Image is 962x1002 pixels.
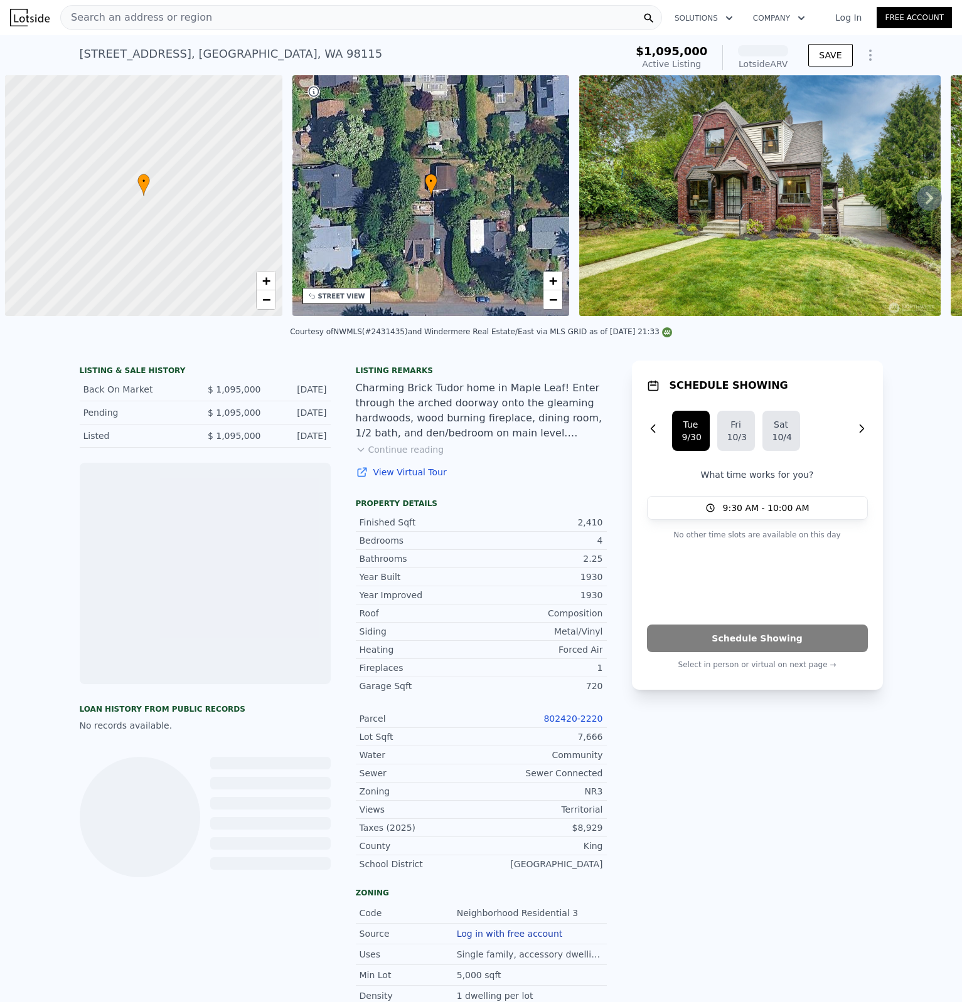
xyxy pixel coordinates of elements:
div: Community [481,749,603,761]
button: Continue reading [356,443,444,456]
div: Single family, accessory dwellings. [457,948,603,961]
p: No other time slots are available on this day [647,527,868,542]
div: Code [360,907,457,919]
div: Metal/Vinyl [481,625,603,638]
div: Min Lot [360,969,457,981]
a: Zoom in [543,272,562,290]
div: Property details [356,498,607,509]
div: 5,000 sqft [457,969,504,981]
div: County [360,840,481,852]
div: Source [360,927,457,940]
div: 1930 [481,571,603,583]
div: Garage Sqft [360,680,481,692]
div: 2.25 [481,552,603,565]
div: School District [360,858,481,870]
div: Zoning [356,888,607,898]
div: Roof [360,607,481,620]
div: 2,410 [481,516,603,529]
div: Water [360,749,481,761]
div: Fireplaces [360,662,481,674]
div: [STREET_ADDRESS] , [GEOGRAPHIC_DATA] , WA 98115 [80,45,383,63]
div: Pending [83,406,195,419]
div: Forced Air [481,643,603,656]
img: NWMLS Logo [662,327,672,337]
div: Fri [727,418,745,431]
span: $ 1,095,000 [208,384,261,394]
div: Sewer [360,767,481,779]
div: STREET VIEW [318,292,365,301]
button: SAVE [808,44,852,66]
div: [DATE] [271,406,327,419]
div: Listed [83,430,195,442]
div: Taxes (2025) [360,821,481,834]
div: Finished Sqft [360,516,481,529]
div: 1 dwelling per lot [457,989,536,1002]
button: Fri10/3 [717,411,755,451]
div: King [481,840,603,852]
a: Zoom in [257,272,275,290]
span: + [262,273,270,288]
span: − [549,292,557,307]
div: 10/3 [727,431,745,443]
a: 802420-2220 [543,714,602,724]
span: $ 1,095,000 [208,431,261,441]
div: $8,929 [481,821,603,834]
a: Log In [820,11,877,24]
button: Sat10/4 [762,411,800,451]
a: Free Account [877,7,952,28]
div: Sat [772,418,790,431]
div: 1930 [481,589,603,601]
div: 10/4 [772,431,790,443]
div: [DATE] [271,430,327,442]
span: • [425,176,437,187]
div: LISTING & SALE HISTORY [80,366,331,378]
div: Sewer Connected [481,767,603,779]
div: Neighborhood Residential 3 [457,907,581,919]
div: Loan history from public records [80,704,331,714]
div: Listing remarks [356,366,607,376]
div: Bathrooms [360,552,481,565]
span: − [262,292,270,307]
div: Density [360,989,457,1002]
div: • [137,174,150,196]
div: Composition [481,607,603,620]
p: What time works for you? [647,468,868,481]
div: Tue [682,418,700,431]
div: 4 [481,534,603,547]
div: 9/30 [682,431,700,443]
button: Company [743,7,815,29]
div: NR3 [481,785,603,798]
button: 9:30 AM - 10:00 AM [647,496,868,520]
button: Schedule Showing [647,625,868,652]
div: Charming Brick Tudor home in Maple Leaf! Enter through the arched doorway onto the gleaming hardw... [356,381,607,441]
div: 1 [481,662,603,674]
span: + [549,273,557,288]
span: Active Listing [642,59,701,69]
div: Parcel [360,712,481,725]
div: 7,666 [481,730,603,743]
div: Bedrooms [360,534,481,547]
div: Heating [360,643,481,656]
span: $ 1,095,000 [208,408,261,418]
span: $1,095,000 [636,45,707,58]
button: Solutions [665,7,743,29]
button: Log in with free account [457,929,563,939]
span: • [137,176,150,187]
div: Lotside ARV [738,58,788,70]
div: Courtesy of NWMLS (#2431435) and Windermere Real Estate/East via MLS GRID as of [DATE] 21:33 [290,327,672,336]
div: Views [360,803,481,816]
div: Back On Market [83,383,195,396]
img: Sale: 169645132 Parcel: 97568396 [579,75,941,316]
span: Search an address or region [61,10,212,25]
div: [DATE] [271,383,327,396]
button: Tue9/30 [672,411,710,451]
div: Lot Sqft [360,730,481,743]
a: Zoom out [257,290,275,309]
div: 720 [481,680,603,692]
div: Year Built [360,571,481,583]
h1: SCHEDULE SHOWING [670,378,788,393]
img: Lotside [10,9,50,26]
div: [GEOGRAPHIC_DATA] [481,858,603,870]
div: Territorial [481,803,603,816]
span: 9:30 AM - 10:00 AM [723,502,810,514]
